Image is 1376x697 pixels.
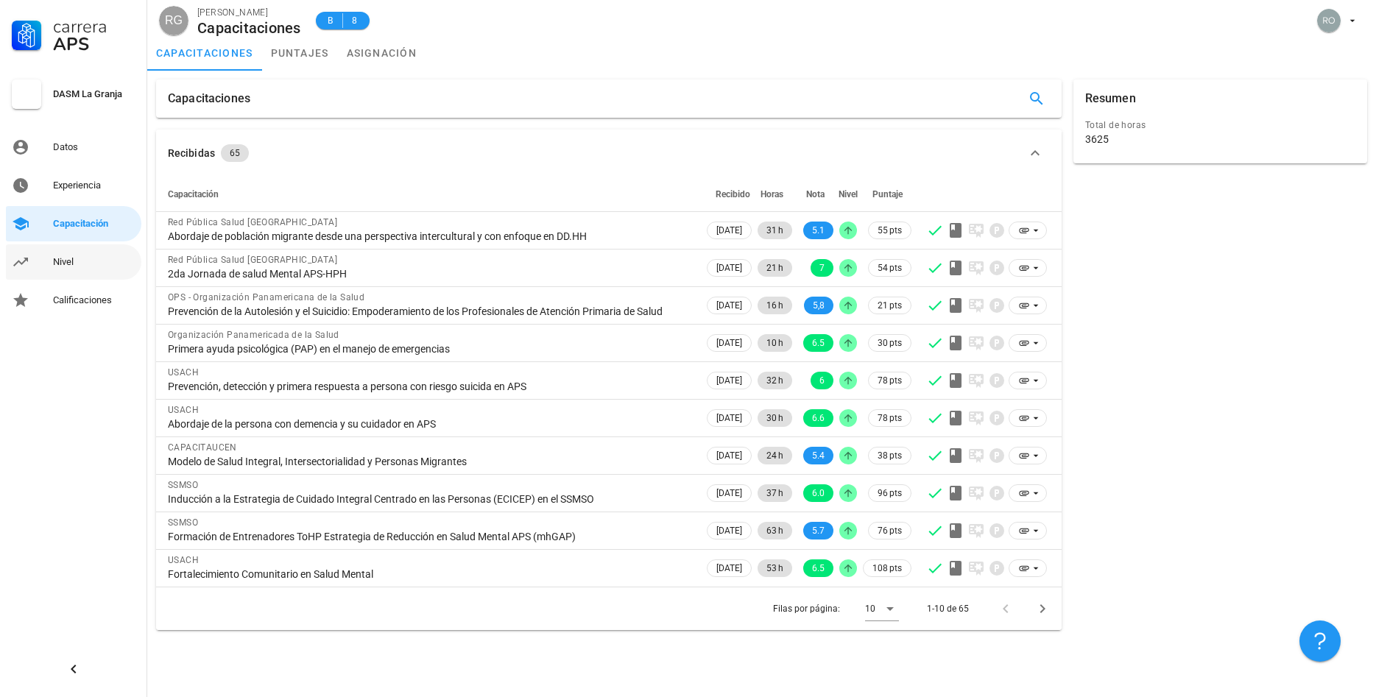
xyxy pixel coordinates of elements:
[766,334,783,352] span: 10 h
[806,189,825,199] span: Nota
[766,484,783,502] span: 37 h
[1085,118,1355,132] div: Total de horas
[230,144,240,162] span: 65
[878,223,902,238] span: 55 pts
[168,292,364,302] span: OPS - Organización Panamericana de la Salud
[860,177,914,212] th: Puntaje
[812,447,825,464] span: 5.4
[878,336,902,350] span: 30 pts
[53,256,135,268] div: Nivel
[168,405,199,415] span: USACH
[1085,132,1109,146] div: 3625
[766,559,783,577] span: 53 h
[766,297,783,314] span: 16 h
[6,244,141,280] a: Nivel
[168,189,219,199] span: Capacitación
[168,217,337,227] span: Red Pública Salud [GEOGRAPHIC_DATA]
[53,218,135,230] div: Capacitación
[865,602,875,615] div: 10
[1085,79,1136,118] div: Resumen
[168,555,199,565] span: USACH
[262,35,338,71] a: puntajes
[773,587,899,630] div: Filas por página:
[53,294,135,306] div: Calificaciones
[168,230,692,243] div: Abordaje de población migrante desde una perspectiva intercultural y con enfoque en DD.HH
[878,411,902,425] span: 78 pts
[812,334,825,352] span: 6.5
[795,177,836,212] th: Nota
[168,255,337,265] span: Red Pública Salud [GEOGRAPHIC_DATA]
[716,297,742,314] span: [DATE]
[716,447,742,464] span: [DATE]
[716,560,742,576] span: [DATE]
[878,523,902,538] span: 76 pts
[716,523,742,539] span: [DATE]
[168,305,692,318] div: Prevención de la Autolesión y el Suicidio: Empoderamiento de los Profesionales de Atención Primar...
[325,13,336,28] span: B
[766,222,783,239] span: 31 h
[865,597,899,620] div: 10Filas por página:
[927,602,969,615] div: 1-10 de 65
[168,145,215,161] div: Recibidas
[338,35,426,71] a: asignación
[716,189,750,199] span: Recibido
[716,260,742,276] span: [DATE]
[1029,595,1056,622] button: Página siguiente
[159,6,188,35] div: avatar
[878,298,902,313] span: 21 pts
[766,522,783,539] span: 63 h
[6,283,141,318] a: Calificaciones
[6,130,141,165] a: Datos
[766,409,783,427] span: 30 h
[197,20,301,36] div: Capacitaciones
[716,335,742,351] span: [DATE]
[812,522,825,539] span: 5.7
[819,259,825,277] span: 7
[53,141,135,153] div: Datos
[878,261,902,275] span: 54 pts
[819,372,825,389] span: 6
[168,567,692,581] div: Fortalecimiento Comunitario en Salud Mental
[6,206,141,241] a: Capacitación
[53,18,135,35] div: Carrera
[755,177,795,212] th: Horas
[878,486,902,500] span: 96 pts
[813,297,825,314] span: 5,8
[168,530,692,543] div: Formación de Entrenadores ToHP Estrategia de Reducción en Salud Mental APS (mhGAP)
[812,484,825,502] span: 6.0
[147,35,262,71] a: capacitaciones
[1317,9,1341,32] div: avatar
[53,180,135,191] div: Experiencia
[168,267,692,280] div: 2da Jornada de salud Mental APS-HPH
[168,492,692,506] div: Inducción a la Estrategia de Cuidado Integral Centrado en las Personas (ECICEP) en el SSMSO
[53,35,135,53] div: APS
[716,410,742,426] span: [DATE]
[168,380,692,393] div: Prevención, detección y primera respuesta a persona con riesgo suicida en APS
[165,6,183,35] span: RG
[156,130,1062,177] button: Recibidas 65
[839,189,858,199] span: Nivel
[812,222,825,239] span: 5.1
[812,409,825,427] span: 6.6
[168,455,692,468] div: Modelo de Salud Integral, Intersectorialidad y Personas Migrantes
[168,367,199,378] span: USACH
[168,330,339,340] span: Organización Panamericada de la Salud
[716,222,742,238] span: [DATE]
[168,417,692,431] div: Abordaje de la persona con demencia y su cuidador en APS
[872,561,902,576] span: 108 pts
[836,177,860,212] th: Nivel
[168,517,198,528] span: SSMSO
[766,259,783,277] span: 21 h
[168,79,250,118] div: Capacitaciones
[761,189,783,199] span: Horas
[53,88,135,100] div: DASM La Granja
[716,372,742,389] span: [DATE]
[156,177,704,212] th: Capacitación
[878,448,902,463] span: 38 pts
[716,485,742,501] span: [DATE]
[168,480,198,490] span: SSMSO
[766,372,783,389] span: 32 h
[872,189,903,199] span: Puntaje
[168,442,237,453] span: CAPACITAUCEN
[168,342,692,355] div: Primera ayuda psicológica (PAP) en el manejo de emergencias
